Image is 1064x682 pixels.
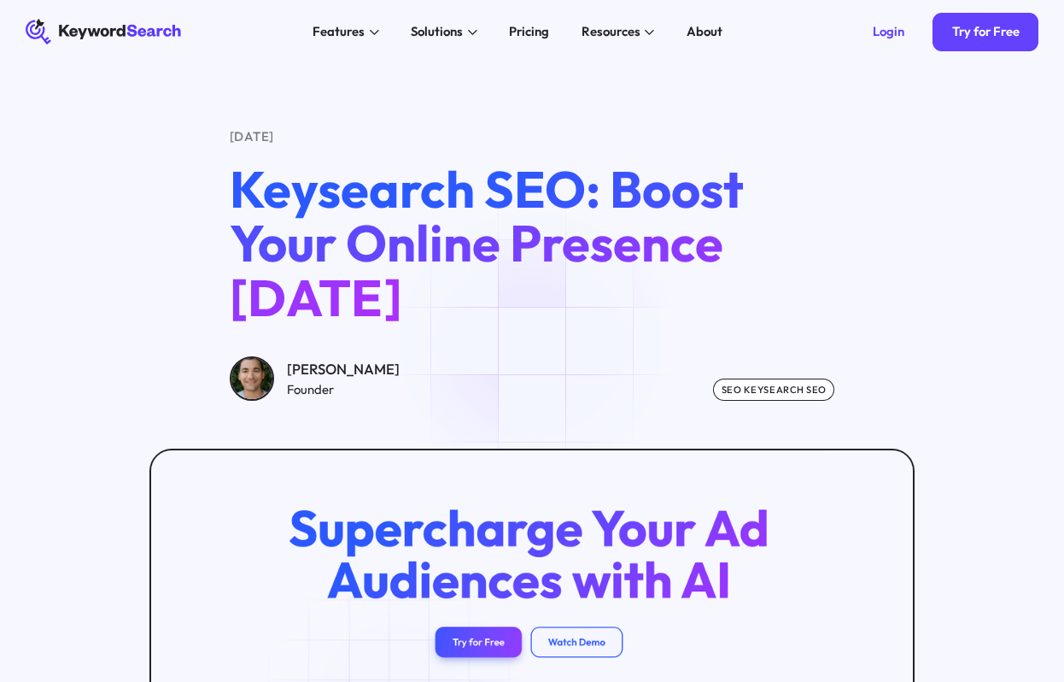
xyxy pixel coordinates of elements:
div: Features [313,22,365,41]
div: Solutions [411,22,463,41]
a: Login [853,13,923,51]
span: Keysearch SEO: Boost Your Online Presence [DATE] [230,156,744,330]
div: SEO keysearch seo [713,379,834,401]
a: About [677,19,732,44]
div: [PERSON_NAME] [287,358,400,380]
div: Pricing [509,22,549,41]
div: About [687,22,722,41]
div: Login [873,24,904,40]
a: Pricing [500,19,558,44]
div: Founder [287,380,400,399]
div: [DATE] [230,127,835,146]
a: Try for Free [932,13,1038,51]
div: Resources [582,22,640,41]
div: Try for Free [952,24,1020,40]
